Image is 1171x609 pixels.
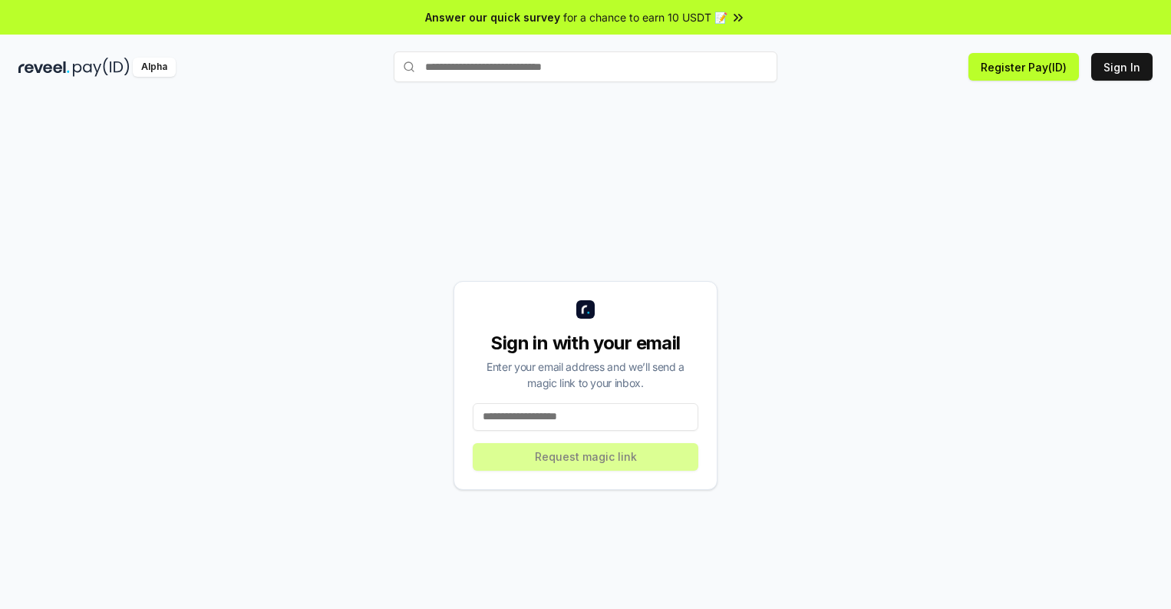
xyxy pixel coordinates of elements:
div: Alpha [133,58,176,77]
img: reveel_dark [18,58,70,77]
img: pay_id [73,58,130,77]
div: Enter your email address and we’ll send a magic link to your inbox. [473,359,698,391]
div: Sign in with your email [473,331,698,356]
img: logo_small [576,300,595,319]
button: Sign In [1091,53,1153,81]
button: Register Pay(ID) [968,53,1079,81]
span: for a chance to earn 10 USDT 📝 [563,9,727,25]
span: Answer our quick survey [425,9,560,25]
